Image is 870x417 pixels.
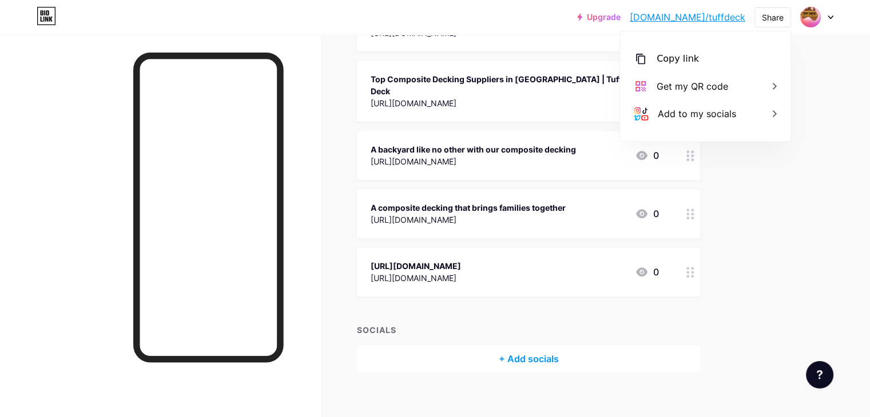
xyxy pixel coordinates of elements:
[371,155,576,167] div: [URL][DOMAIN_NAME]
[577,13,621,22] a: Upgrade
[762,11,784,23] div: Share
[371,202,566,214] div: A composite decking that brings families together
[635,265,659,279] div: 0
[357,345,700,372] div: + Add socials
[635,207,659,220] div: 0
[357,324,700,336] div: SOCIALS
[635,149,659,162] div: 0
[371,272,461,284] div: [URL][DOMAIN_NAME]
[371,260,461,272] div: [URL][DOMAIN_NAME]
[657,52,699,66] div: Copy link
[371,97,626,109] div: [URL][DOMAIN_NAME]
[371,73,626,97] div: Top Composite Decking Suppliers in [GEOGRAPHIC_DATA] | Tuff Deck
[371,143,576,155] div: A backyard like no other with our composite decking
[657,79,728,93] div: Get my QR code
[658,107,736,121] div: Add to my socials
[371,214,566,226] div: [URL][DOMAIN_NAME]
[800,6,821,28] img: Tuff deck
[630,10,745,24] a: [DOMAIN_NAME]/tuffdeck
